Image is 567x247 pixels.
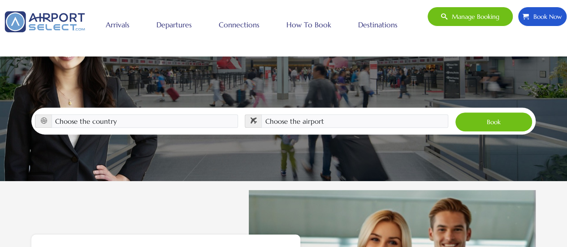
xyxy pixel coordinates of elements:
[356,13,400,36] a: Destinations
[455,112,532,132] button: Book
[284,13,333,36] a: How to book
[529,7,562,26] span: Book Now
[154,13,194,36] a: Departures
[216,13,262,36] a: Connections
[104,13,132,36] a: Arrivals
[427,7,513,26] a: Manage booking
[518,7,567,26] a: Book Now
[447,7,499,26] span: Manage booking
